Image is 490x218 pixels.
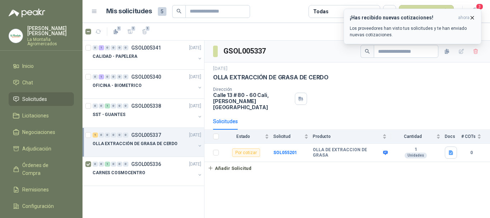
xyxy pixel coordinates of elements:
div: 1 [105,162,110,167]
div: 1 [93,133,98,138]
a: 0 0 1 0 0 0 GSOL005336[DATE] CARNES COSMOCENTRO [93,160,203,183]
span: Negociaciones [22,128,55,136]
div: 0 [123,133,128,138]
th: Estado [223,130,273,144]
b: 0 [461,149,481,156]
div: 0 [123,103,128,108]
div: 1 [105,103,110,108]
span: Adjudicación [22,145,51,153]
div: Por cotizar [232,148,260,157]
div: 1 [99,45,104,50]
span: Inicio [22,62,34,70]
a: Solicitudes [9,92,74,106]
b: OLLA DE EXTRACCION DE GRASA [313,147,381,158]
div: Solicitudes [213,117,238,125]
p: GSOL005340 [131,74,161,79]
div: 0 [99,133,104,138]
div: 0 [117,162,122,167]
div: 0 [117,45,122,50]
button: Nueva solicitud [399,5,454,18]
p: [DATE] [189,103,201,110]
span: Estado [223,134,263,139]
p: [DATE] [189,161,201,168]
th: # COTs [461,130,490,144]
span: Licitaciones [22,112,49,120]
div: 0 [105,74,110,79]
h3: ¡Has recibido nuevas cotizaciones! [350,15,455,21]
div: 0 [111,103,116,108]
p: [DATE] [189,74,201,80]
a: Configuración [9,199,74,213]
div: 0 [111,74,116,79]
span: Solicitudes [22,95,47,103]
span: Solicitud [273,134,303,139]
p: [DATE] [213,65,227,72]
button: 3 [468,5,481,18]
a: Negociaciones [9,125,74,139]
th: Producto [313,130,391,144]
p: [DATE] [189,45,201,51]
button: ¡Has recibido nuevas cotizaciones!ahora Los proveedores han visto tus solicitudes y te han enviad... [344,9,481,44]
span: Órdenes de Compra [22,161,67,177]
span: 1 [145,25,150,31]
p: CALIDAD - PAPELERA [93,53,137,60]
div: 1 [99,74,104,79]
span: 1 [117,25,122,31]
span: 1 [131,25,136,31]
p: Dirección [213,87,292,92]
a: Licitaciones [9,109,74,122]
div: 0 [123,162,128,167]
div: 0 [93,103,98,108]
div: 0 [93,162,98,167]
span: search [176,9,182,14]
a: 0 1 0 0 0 0 GSOL005340[DATE] OFICINA - BIOMETRICO [93,73,203,96]
div: 0 [123,74,128,79]
span: # COTs [461,134,476,139]
p: OLLA EXTRACCIÓN DE GRASA DE CERDO [213,74,329,81]
span: search [365,49,370,54]
div: 0 [93,45,98,50]
p: Calle 13 # 80 - 60 Cali , [PERSON_NAME][GEOGRAPHIC_DATA] [213,92,292,110]
div: Unidades [405,153,427,158]
button: 1 [110,26,122,37]
p: OFICINA - BIOMETRICO [93,82,142,89]
p: [PERSON_NAME] [PERSON_NAME] [27,26,74,36]
a: 1 0 0 0 0 0 GSOL005337[DATE] OLLA EXTRACCIÓN DE GRASA DE CERDO [93,131,203,154]
span: Cantidad [391,134,435,139]
p: GSOL005341 [131,45,161,50]
p: GSOL005336 [131,162,161,167]
img: Logo peakr [9,9,45,17]
a: Órdenes de Compra [9,158,74,180]
div: 0 [99,162,104,167]
p: Los proveedores han visto tus solicitudes y te han enviado nuevas cotizaciones. [350,25,475,38]
span: Producto [313,134,381,139]
h1: Mis solicitudes [106,6,152,17]
p: SST - GUANTES [93,111,125,118]
th: Cantidad [391,130,445,144]
h3: GSOL005337 [223,46,267,57]
p: GSOL005337 [131,133,161,138]
a: 0 1 0 0 0 0 GSOL005341[DATE] CALIDAD - PAPELERA [93,43,203,66]
span: Chat [22,79,33,87]
span: ahora [458,15,470,21]
button: 1 [124,26,136,37]
p: OLLA EXTRACCIÓN DE GRASA DE CERDO [93,140,178,147]
div: 0 [123,45,128,50]
p: [DATE] [189,132,201,139]
span: Configuración [22,202,54,210]
span: Remisiones [22,186,49,194]
a: SOL055201 [273,150,297,155]
div: Todas [313,8,328,15]
button: 1 [139,26,150,37]
span: 5 [158,7,166,16]
th: Solicitud [273,130,313,144]
div: 0 [111,133,116,138]
a: Adjudicación [9,142,74,156]
img: Company Logo [9,29,23,43]
a: Chat [9,76,74,89]
th: Docs [445,130,461,144]
a: 0 0 1 0 0 0 GSOL005338[DATE] SST - GUANTES [93,102,203,125]
a: Remisiones [9,183,74,196]
div: 0 [111,162,116,167]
